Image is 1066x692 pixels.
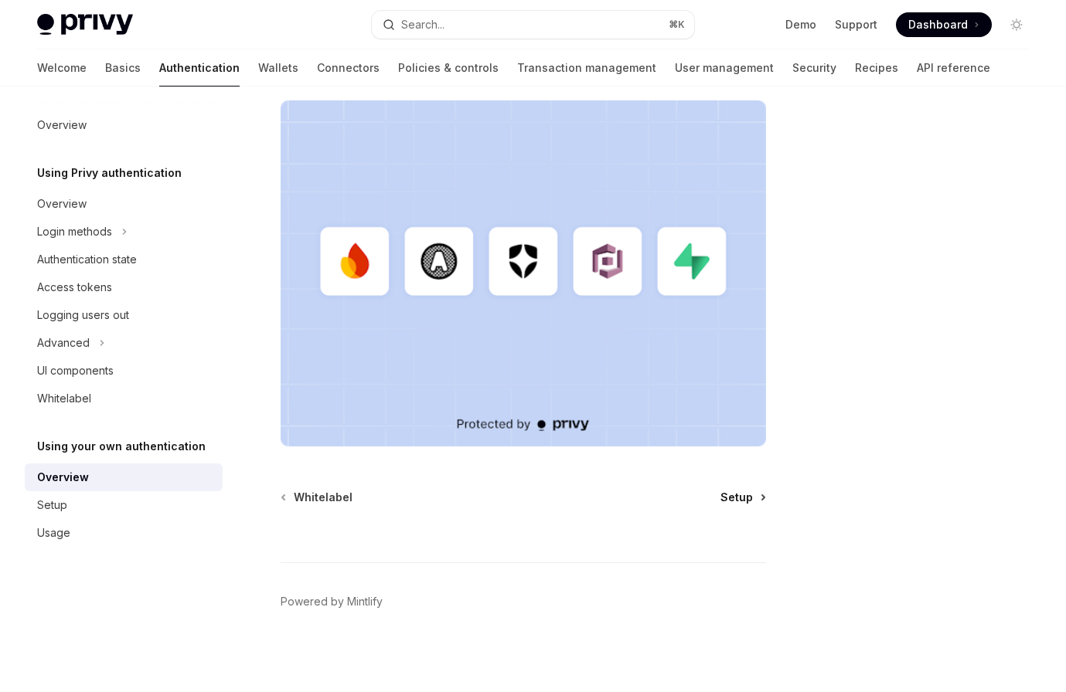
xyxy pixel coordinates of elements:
[25,301,223,329] a: Logging users out
[785,17,816,32] a: Demo
[25,357,223,385] a: UI components
[25,385,223,412] a: Whitelabel
[372,11,694,39] button: Search...⌘K
[401,15,444,34] div: Search...
[37,278,112,297] div: Access tokens
[720,490,765,505] a: Setup
[25,111,223,139] a: Overview
[1004,12,1029,37] button: Toggle dark mode
[37,164,182,182] h5: Using Privy authentication
[282,490,352,505] a: Whitelabel
[317,49,380,86] a: Connectors
[37,334,90,352] div: Advanced
[105,49,141,86] a: Basics
[37,222,112,241] div: Login methods
[37,49,87,86] a: Welcome
[37,250,137,269] div: Authentication state
[37,116,87,134] div: Overview
[896,12,992,37] a: Dashboard
[25,519,223,547] a: Usage
[669,19,685,31] span: ⌘ K
[37,14,133,36] img: light logo
[294,490,352,505] span: Whitelabel
[398,49,499,86] a: Policies & controls
[917,49,990,86] a: API reference
[25,273,223,301] a: Access tokens
[159,49,240,86] a: Authentication
[37,524,70,542] div: Usage
[25,190,223,218] a: Overview
[281,594,383,609] a: Powered by Mintlify
[25,491,223,519] a: Setup
[37,468,89,487] div: Overview
[25,463,223,491] a: Overview
[855,49,898,86] a: Recipes
[792,49,836,86] a: Security
[908,17,968,32] span: Dashboard
[37,437,206,456] h5: Using your own authentication
[25,246,223,273] a: Authentication state
[37,389,91,408] div: Whitelabel
[37,195,87,213] div: Overview
[281,100,766,446] img: JWT-based auth splash
[258,49,298,86] a: Wallets
[720,490,753,505] span: Setup
[37,361,114,380] div: UI components
[517,49,656,86] a: Transaction management
[835,17,877,32] a: Support
[37,306,129,324] div: Logging users out
[37,496,67,514] div: Setup
[675,49,774,86] a: User management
